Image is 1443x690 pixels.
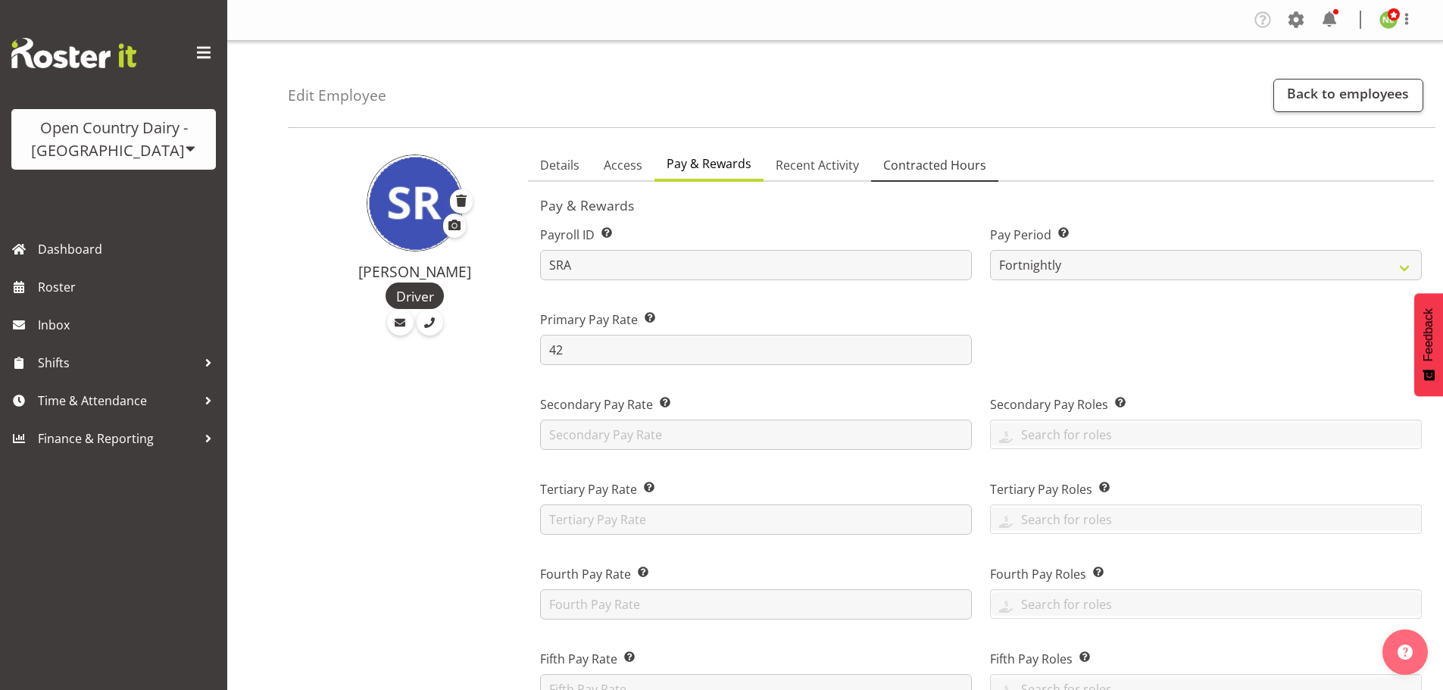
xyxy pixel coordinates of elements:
a: Email Employee [387,309,414,336]
label: Secondary Pay Rate [540,395,972,414]
label: Primary Pay Rate [540,311,972,329]
input: Secondary Pay Rate [540,420,972,450]
label: Fourth Pay Rate [540,565,972,583]
input: Search for roles [991,507,1421,531]
span: Inbox [38,314,220,336]
label: Fifth Pay Roles [990,650,1422,668]
span: Driver [396,286,434,306]
input: Tertiary Pay Rate [540,504,972,535]
img: nicole-lloyd7454.jpg [1379,11,1398,29]
h4: [PERSON_NAME] [320,264,510,280]
span: Contracted Hours [883,156,986,174]
span: Roster [38,276,220,298]
span: Time & Attendance [38,389,197,412]
label: Tertiary Pay Roles [990,480,1422,498]
span: Feedback [1422,308,1435,361]
div: Open Country Dairy - [GEOGRAPHIC_DATA] [27,117,201,162]
img: stephen-rae11257.jpg [367,155,464,251]
a: Call Employee [417,309,443,336]
span: Finance & Reporting [38,427,197,450]
input: Primary Pay Rate [540,335,972,365]
span: Shifts [38,351,197,374]
span: Details [540,156,579,174]
span: Pay & Rewards [667,155,751,173]
input: Payroll ID [540,250,972,280]
input: Fourth Pay Rate [540,589,972,620]
a: Back to employees [1273,79,1423,112]
label: Fourth Pay Roles [990,565,1422,583]
input: Search for roles [991,423,1421,446]
label: Secondary Pay Roles [990,395,1422,414]
h5: Pay & Rewards [540,197,1422,214]
span: Dashboard [38,238,220,261]
label: Pay Period [990,226,1422,244]
label: Payroll ID [540,226,972,244]
label: Fifth Pay Rate [540,650,972,668]
h4: Edit Employee [288,87,386,104]
span: Access [604,156,642,174]
span: Recent Activity [776,156,859,174]
button: Feedback - Show survey [1414,293,1443,396]
label: Tertiary Pay Rate [540,480,972,498]
img: Rosterit website logo [11,38,136,68]
img: help-xxl-2.png [1398,645,1413,660]
input: Search for roles [991,592,1421,616]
